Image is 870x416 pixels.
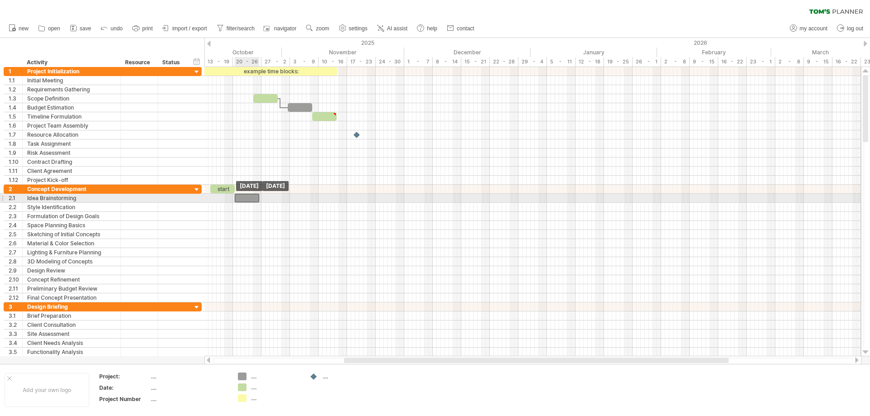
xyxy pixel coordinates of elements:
[27,320,116,329] div: Client Consultation
[604,57,633,67] div: 19 - 25
[27,257,116,266] div: 3D Modeling of Concepts
[9,266,22,275] div: 2.9
[27,212,116,220] div: Formulation of Design Goals
[575,57,604,67] div: 12 - 18
[27,67,116,76] div: Project Initialization
[27,330,116,338] div: Site Assessment
[847,25,863,32] span: log out
[251,394,300,402] div: ....
[27,302,116,311] div: Design Briefing
[142,25,153,32] span: print
[323,373,372,380] div: ....
[27,94,116,103] div: Scope Definition
[80,25,91,32] span: save
[214,23,257,34] a: filter/search
[68,23,94,34] a: save
[718,57,747,67] div: 16 - 22
[27,176,116,184] div: Project Kick-off
[98,23,126,34] a: undo
[27,58,116,67] div: Activity
[531,48,657,57] div: January 2026
[9,185,22,193] div: 2
[9,103,22,112] div: 1.4
[160,23,210,34] a: import / export
[9,67,22,76] div: 1
[9,348,22,356] div: 3.5
[490,57,518,67] div: 22 - 28
[162,58,182,67] div: Status
[27,76,116,85] div: Initial Meeting
[27,103,116,112] div: Budget Estimation
[9,320,22,329] div: 3.2
[9,130,22,139] div: 1.7
[27,239,116,248] div: Material & Color Selection
[9,311,22,320] div: 3.1
[27,266,116,275] div: Design Review
[547,57,575,67] div: 5 - 11
[775,57,804,67] div: 2 - 8
[445,23,477,34] a: contact
[800,25,827,32] span: my account
[27,248,116,257] div: Lighting & Furniture Planning
[9,148,22,157] div: 1.9
[433,57,461,67] div: 8 - 14
[27,158,116,166] div: Contract Drafting
[99,384,149,392] div: Date:
[9,167,22,175] div: 1.11
[27,284,116,293] div: Preliminary Budget Review
[9,293,22,302] div: 2.12
[690,57,718,67] div: 9 - 15
[457,25,474,32] span: contact
[27,112,116,121] div: Timeline Formulation
[9,275,22,284] div: 2.10
[99,395,149,403] div: Project Number
[151,384,227,392] div: ....
[251,383,300,391] div: ....
[9,239,22,248] div: 2.6
[27,148,116,157] div: Risk Assessment
[9,248,22,257] div: 2.7
[747,57,775,67] div: 23 - 1
[6,23,31,34] a: new
[9,284,22,293] div: 2.11
[27,230,116,239] div: Sketching of Initial Concepts
[27,167,116,175] div: Client Agreement
[657,48,771,57] div: February 2026
[204,67,337,76] div: example time blocks:
[9,203,22,211] div: 2.2
[347,57,376,67] div: 17 - 23
[27,311,116,320] div: Brief Preparation
[461,57,490,67] div: 15 - 21
[9,85,22,94] div: 1.2
[282,48,404,57] div: November 2025
[27,85,116,94] div: Requirements Gathering
[130,23,155,34] a: print
[48,25,60,32] span: open
[111,25,123,32] span: undo
[375,23,410,34] a: AI assist
[261,57,290,67] div: 27 - 2
[415,23,440,34] a: help
[316,25,329,32] span: zoom
[832,57,861,67] div: 16 - 22
[172,25,207,32] span: import / export
[5,373,89,407] div: Add your own logo
[835,23,866,34] a: log out
[9,302,22,311] div: 3
[27,185,116,193] div: Concept Development
[404,57,433,67] div: 1 - 7
[27,203,116,211] div: Style Identification
[155,48,282,57] div: October 2025
[210,185,235,193] div: start
[404,48,531,57] div: December 2025
[9,221,22,230] div: 2.4
[518,57,547,67] div: 29 - 4
[9,212,22,220] div: 2.3
[27,139,116,148] div: Task Assignment
[27,221,116,230] div: Space Planning Basics
[274,25,296,32] span: navigator
[9,94,22,103] div: 1.3
[9,139,22,148] div: 1.8
[19,25,29,32] span: new
[9,121,22,130] div: 1.6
